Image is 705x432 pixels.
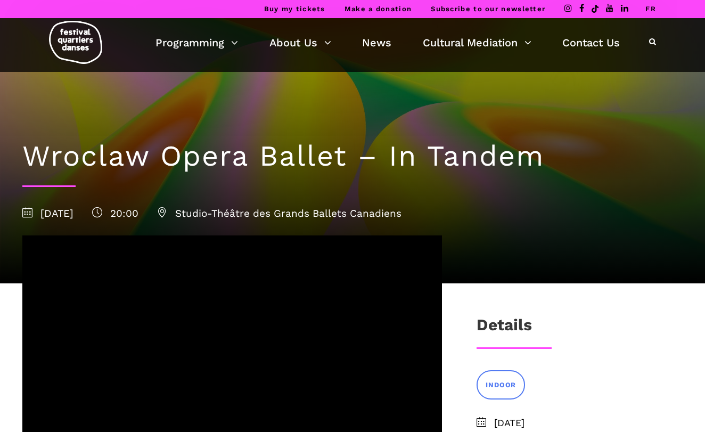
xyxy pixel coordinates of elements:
a: News [362,34,391,52]
span: 20:00 [92,207,138,219]
span: [DATE] [22,207,73,219]
a: Subscribe to our newsletter [431,5,545,13]
a: Make a donation [345,5,412,13]
h3: Details [477,315,532,342]
a: Buy my tickets [264,5,325,13]
span: Studio-Théâtre des Grands Ballets Canadiens [157,207,401,219]
a: Cultural Mediation [423,34,531,52]
span: INDOOR [486,380,516,391]
a: INDOOR [477,370,525,400]
a: Programming [155,34,238,52]
a: FR [645,5,656,13]
a: Contact Us [562,34,620,52]
img: logo-fqd-med [49,21,102,64]
h1: Wroclaw Opera Ballet – In Tandem [22,139,683,174]
a: About Us [269,34,331,52]
span: [DATE] [494,415,683,431]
